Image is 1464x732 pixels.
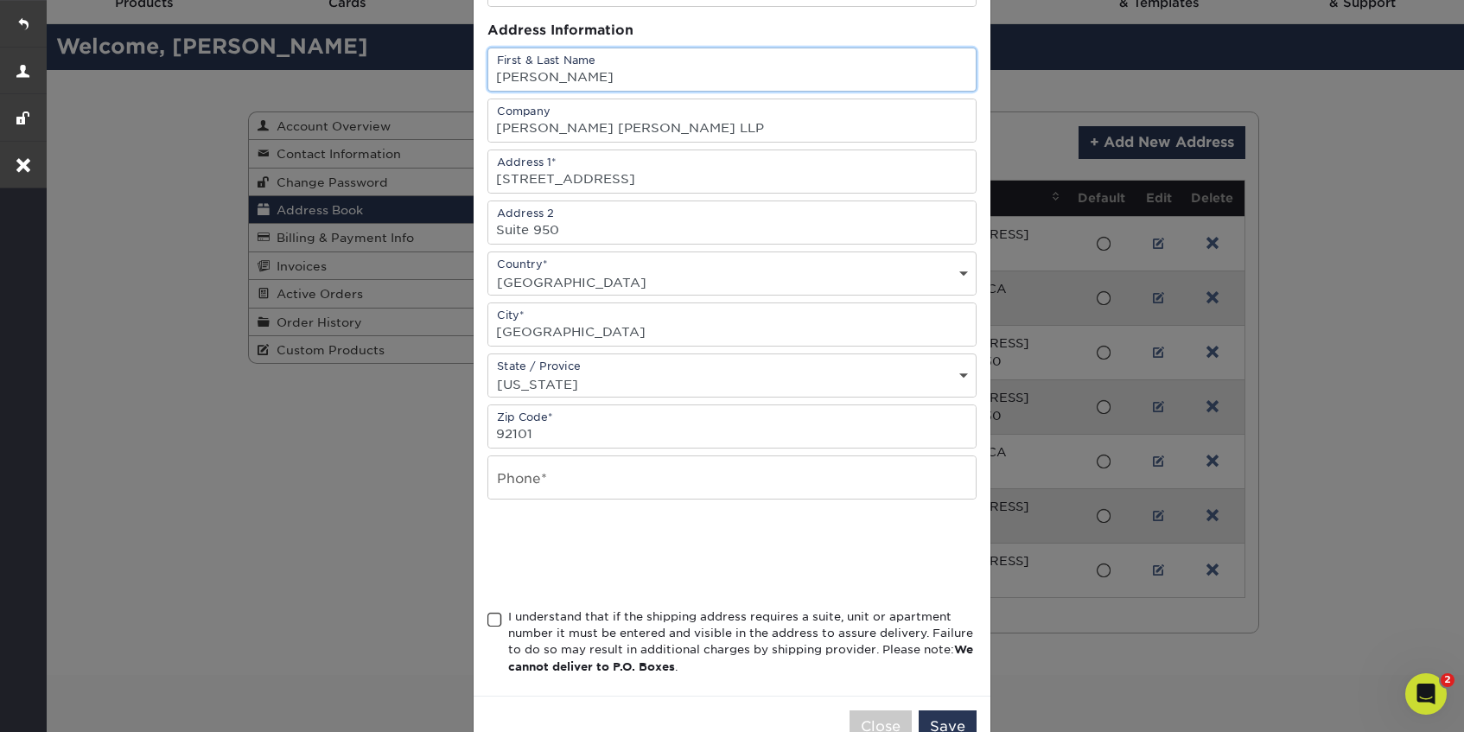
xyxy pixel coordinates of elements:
span: 2 [1441,673,1454,687]
iframe: reCAPTCHA [487,520,750,588]
div: I understand that if the shipping address requires a suite, unit or apartment number it must be e... [508,608,977,676]
div: Address Information [487,21,977,41]
b: We cannot deliver to P.O. Boxes [508,643,973,672]
iframe: Intercom live chat [1405,673,1447,715]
